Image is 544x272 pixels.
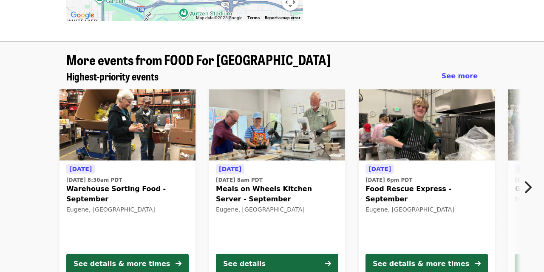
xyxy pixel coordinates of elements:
time: [DATE] 6pm PDT [365,176,412,184]
time: [DATE] 8am PDT [216,176,263,184]
div: Eugene, [GEOGRAPHIC_DATA] [216,206,338,213]
div: See details & more times [74,259,170,269]
span: More events from FOOD For [GEOGRAPHIC_DATA] [66,49,331,69]
img: Food Rescue Express - September organized by FOOD For Lane County [359,89,495,161]
a: See more [442,71,478,81]
span: Warehouse Sorting Food - September [66,184,189,204]
div: Eugene, [GEOGRAPHIC_DATA] [66,206,189,213]
button: Next item [516,175,544,199]
span: Meals on Wheels Kitchen Server - September [216,184,338,204]
div: See details & more times [373,259,469,269]
span: [DATE] [368,166,391,172]
a: Terms (opens in new tab) [247,15,260,20]
div: Highest-priority events [59,70,484,83]
i: arrow-right icon [325,260,331,268]
span: Map data ©2025 Google [196,15,242,20]
div: Eugene, [GEOGRAPHIC_DATA] [365,206,488,213]
img: Warehouse Sorting Food - September organized by FOOD For Lane County [59,89,195,161]
i: chevron-right icon [523,179,532,195]
i: arrow-right icon [176,260,181,268]
a: Report a map error [265,15,300,20]
span: [DATE] [219,166,241,172]
a: Highest-priority events [66,70,159,83]
img: Google [68,10,96,21]
span: See more [442,72,478,80]
time: [DATE] 8:30am PDT [66,176,122,184]
img: Meals on Wheels Kitchen Server - September organized by FOOD For Lane County [209,89,345,161]
span: Highest-priority events [66,69,159,83]
i: arrow-right icon [475,260,481,268]
a: Open this area in Google Maps (opens a new window) [68,10,96,21]
div: See details [223,259,266,269]
span: [DATE] [69,166,92,172]
span: Food Rescue Express - September [365,184,488,204]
